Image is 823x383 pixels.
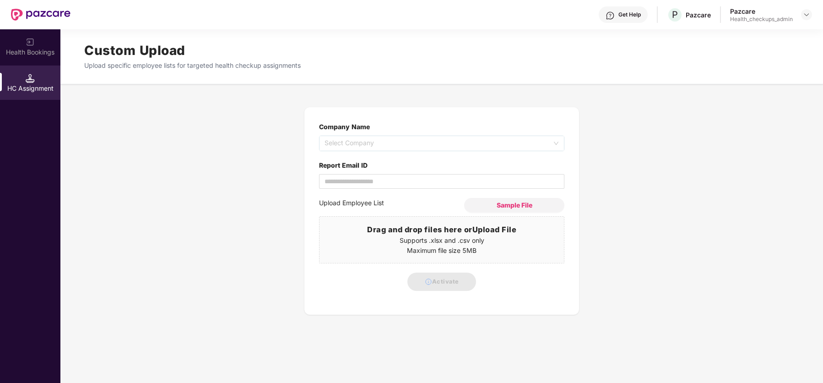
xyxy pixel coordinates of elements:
[672,9,678,20] span: P
[686,11,711,19] div: Pazcare
[618,11,641,18] div: Get Help
[730,16,793,23] div: Health_checkups_admin
[84,60,799,71] p: Upload specific employee lists for targeted health checkup assignments
[606,11,615,20] img: svg+xml;base64,PHN2ZyBpZD0iSGVscC0zMngzMiIgeG1sbnM9Imh0dHA6Ly93d3cudzMub3JnLzIwMDAvc3ZnIiB3aWR0aD...
[319,123,370,131] label: Company Name
[730,7,793,16] div: Pazcare
[464,198,564,213] button: Sample File
[472,225,517,234] span: Upload File
[319,224,564,236] h3: Drag and drop files here or
[26,74,35,83] img: svg+xml;base64,PHN2ZyB3aWR0aD0iMTQuNSIgaGVpZ2h0PSIxNC41IiB2aWV3Qm94PSIwIDAgMTYgMTYiIGZpbGw9Im5vbm...
[319,217,564,263] span: Drag and drop files here orUpload FileSupports .xlsx and .csv onlyMaximum file size 5MB
[84,40,799,60] h1: Custom Upload
[11,9,70,21] img: New Pazcare Logo
[407,273,476,291] button: Activate
[803,11,810,18] img: svg+xml;base64,PHN2ZyBpZD0iRHJvcGRvd24tMzJ4MzIiIHhtbG5zPSJodHRwOi8vd3d3LnczLm9yZy8yMDAwL3N2ZyIgd2...
[319,198,464,213] label: Upload Employee List
[319,246,564,256] p: Maximum file size 5MB
[325,136,559,151] span: Select Company
[319,235,564,246] p: Supports .xlsx and .csv only
[319,160,564,170] label: Report Email ID
[497,201,532,209] span: Sample File
[26,38,35,47] img: svg+xml;base64,PHN2ZyB3aWR0aD0iMjAiIGhlaWdodD0iMjAiIHZpZXdCb3g9IjAgMCAyMCAyMCIgZmlsbD0ibm9uZSIgeG...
